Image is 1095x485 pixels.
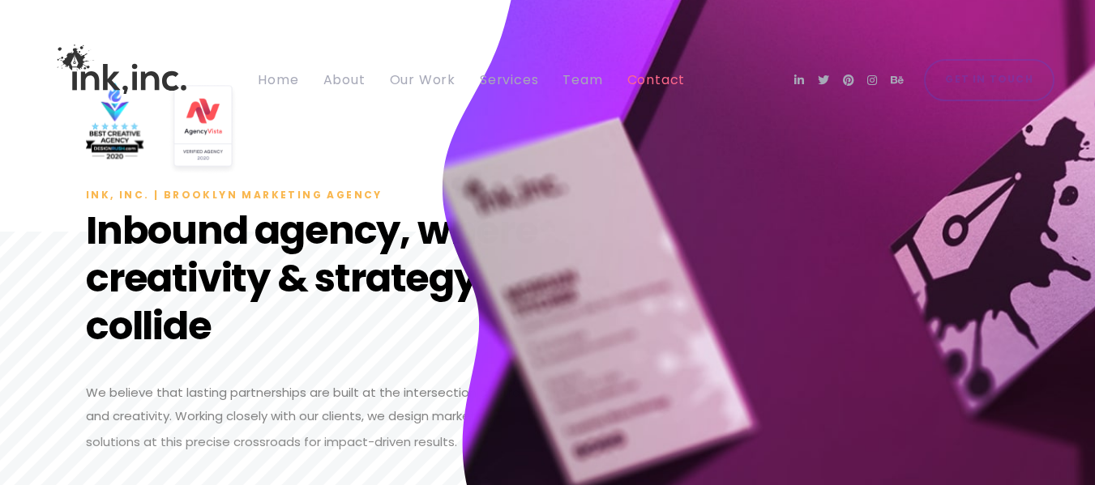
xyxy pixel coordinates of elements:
[480,70,538,89] span: Services
[258,70,298,89] span: Home
[390,70,456,89] span: Our Work
[86,432,457,449] span: solutions at this precise crossroads for impact-driven results.
[86,187,383,202] span: Ink, Inc. | Brooklyn Marketing Agency
[86,299,212,353] span: collide
[924,59,1054,101] a: Get in Touch
[562,70,602,89] span: Team
[86,251,477,305] span: creativity & strategy
[86,203,538,257] span: Inbound agency, where
[323,70,366,89] span: About
[945,70,1033,89] span: Get in Touch
[627,70,686,89] span: Contact
[86,407,494,424] span: and creativity. Working closely with our clients, we design marketing
[41,15,203,124] img: Ink, Inc. | Marketing Agency
[86,384,549,401] span: We believe that lasting partnerships are built at the intersection of strategy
